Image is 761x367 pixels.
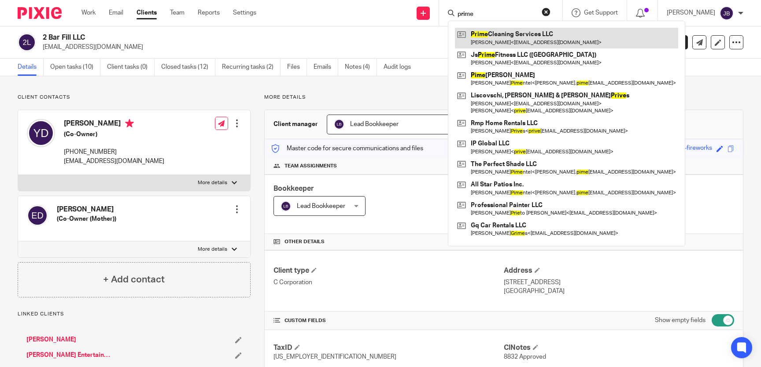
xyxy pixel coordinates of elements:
[504,266,734,275] h4: Address
[273,278,504,287] p: C Corporation
[26,335,76,344] a: [PERSON_NAME]
[50,59,100,76] a: Open tasks (10)
[233,8,256,17] a: Settings
[273,266,504,275] h4: Client type
[284,163,337,170] span: Team assignments
[345,59,377,76] a: Notes (4)
[64,130,164,139] h5: (Co-Owner)
[655,316,706,325] label: Show empty fields
[27,205,48,226] img: svg%3E
[198,246,227,253] p: More details
[584,10,618,16] span: Get Support
[273,185,314,192] span: Bookkeeper
[273,343,504,352] h4: TaxID
[43,43,624,52] p: [EMAIL_ADDRESS][DOMAIN_NAME]
[314,59,338,76] a: Emails
[504,343,734,352] h4: ClNotes
[81,8,96,17] a: Work
[18,33,36,52] img: svg%3E
[26,351,112,360] a: [PERSON_NAME] Entertainment
[271,144,423,153] p: Master code for secure communications and files
[103,273,165,286] h4: + Add contact
[161,59,215,76] a: Closed tasks (12)
[64,119,164,130] h4: [PERSON_NAME]
[170,8,185,17] a: Team
[720,6,734,20] img: svg%3E
[18,59,44,76] a: Details
[64,148,164,156] p: [PHONE_NUMBER]
[384,59,417,76] a: Audit logs
[350,121,399,127] span: Lead Bookkeeper
[281,201,291,211] img: svg%3E
[107,59,155,76] a: Client tasks (0)
[57,215,116,223] h5: (Co-Owner (Mother))
[222,59,281,76] a: Recurring tasks (2)
[504,287,734,296] p: [GEOGRAPHIC_DATA]
[264,94,743,101] p: More details
[273,120,318,129] h3: Client manager
[64,157,164,166] p: [EMAIL_ADDRESS][DOMAIN_NAME]
[27,119,55,147] img: svg%3E
[198,179,227,186] p: More details
[504,278,734,287] p: [STREET_ADDRESS]
[43,33,507,42] h2: 2 Bar Fill LLC
[284,238,325,245] span: Other details
[125,119,134,128] i: Primary
[542,7,550,16] button: Clear
[57,205,116,214] h4: [PERSON_NAME]
[667,8,715,17] p: [PERSON_NAME]
[273,354,396,360] span: [US_EMPLOYER_IDENTIFICATION_NUMBER]
[18,7,62,19] img: Pixie
[273,317,504,324] h4: CUSTOM FIELDS
[18,94,251,101] p: Client contacts
[198,8,220,17] a: Reports
[137,8,157,17] a: Clients
[334,119,344,130] img: svg%3E
[287,59,307,76] a: Files
[18,311,251,318] p: Linked clients
[297,203,345,209] span: Lead Bookkeeper
[109,8,123,17] a: Email
[504,354,546,360] span: 8832 Approved
[457,11,536,19] input: Search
